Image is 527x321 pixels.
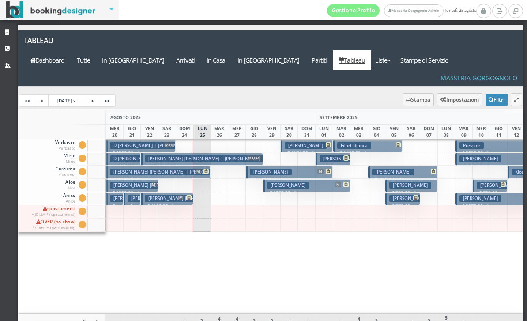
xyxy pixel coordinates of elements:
[106,193,123,205] button: [PERSON_NAME] | [PERSON_NAME] € 242.44
[54,166,77,178] span: Curcuma
[385,179,437,192] button: [PERSON_NAME] € 783.00 3 notti
[228,125,246,139] div: MER 27
[32,212,76,217] small: * JOLLY * (spostamenti)
[320,163,348,177] p: € 830.32
[140,125,158,139] div: VEN 22
[250,169,292,175] h3: [PERSON_NAME]
[483,151,498,156] small: 5 notti
[110,142,196,149] h3: D [PERSON_NAME] | [PERSON_NAME]
[110,169,228,175] h3: [PERSON_NAME] [PERSON_NAME] | [PERSON_NAME]
[389,195,431,202] h3: [PERSON_NAME]
[66,199,76,204] small: Anice
[507,125,525,139] div: VEN 12
[110,114,141,121] span: AGOSTO 2025
[62,153,77,165] span: Mirto
[18,30,109,50] a: Tableau
[32,225,76,230] small: * OVER * (overbooking)
[298,125,316,139] div: DOM 31
[145,203,190,210] p: € 1192.32
[123,125,141,139] div: GIO 21
[437,125,455,139] div: LUN 08
[6,1,96,19] img: BookingDesigner.com
[483,164,498,170] small: 5 notti
[320,114,358,121] span: SETTEMBRE 2025
[231,50,305,70] a: In [GEOGRAPHIC_DATA]
[315,125,333,139] div: LUN 01
[245,125,263,139] div: GIO 28
[472,125,490,139] div: MER 10
[176,125,194,139] div: DOM 24
[106,153,141,166] button: D [PERSON_NAME] [PERSON_NAME] | D'[PERSON_NAME] € 2404.80 4 notti
[110,176,208,183] p: € 2365.44
[110,203,120,230] p: € 242.44
[440,74,517,82] h4: Masseria Gorgognolo
[371,50,395,70] a: Liste
[158,125,176,139] div: SAB 23
[246,166,333,179] button: [PERSON_NAME] M € 2149.02 5 notti
[151,182,157,187] span: M
[59,146,75,151] small: Verbasco
[337,142,371,149] h3: Filart Bianca
[455,125,473,139] div: MAR 09
[368,125,386,139] div: GIO 04
[486,94,508,106] button: Filtri
[200,50,231,70] a: In Casa
[64,179,77,191] span: Aloe
[133,151,148,156] small: 4 notti
[389,203,418,216] p: € 770.00
[30,206,77,218] span: spostamenti
[337,150,400,157] p: € 1468.88
[128,203,138,230] p: € 200.00
[99,94,116,107] a: >>
[483,204,498,209] small: 6 notti
[372,176,435,183] p: € 1320.00
[24,50,71,70] a: Dashboard
[490,125,508,139] div: GIO 11
[333,125,351,139] div: MAR 02
[105,125,124,139] div: MER 20
[389,189,435,196] p: € 783.00
[316,153,350,166] button: [PERSON_NAME] € 830.32 2 notti
[31,219,77,231] span: OVER (no show)
[420,125,438,139] div: DOM 07
[459,195,501,202] h3: [PERSON_NAME]
[361,151,376,156] small: 4 notti
[267,189,347,196] p: € 1875.20
[305,50,333,70] a: Partiti
[273,177,288,183] small: 5 notti
[59,172,75,177] small: Curcuma
[62,193,77,204] span: Anice
[106,179,158,192] button: [PERSON_NAME] [PERSON_NAME] | [PERSON_NAME] M € 1320.00 4 notti
[133,177,148,183] small: 7 notti
[350,125,368,139] div: MER 03
[459,142,484,149] h3: Pressier
[194,125,211,139] div: LUN 25
[110,195,192,202] h3: [PERSON_NAME] | [PERSON_NAME]
[68,185,75,190] small: Aloe
[327,4,476,17] span: lunedì, 25 agosto
[110,155,237,162] h3: D [PERSON_NAME] [PERSON_NAME] | D'[PERSON_NAME]
[54,140,77,151] span: Verbasco
[403,93,434,106] button: Stampa
[263,179,350,192] button: [PERSON_NAME] M € 1875.20 5 notti
[145,195,233,202] h3: [PERSON_NAME] | Le [PERSON_NAME]
[333,140,403,152] button: Filart Bianca € 1468.88 4 notti
[317,169,324,174] span: M
[403,125,421,139] div: SAB 06
[250,176,330,183] p: € 2149.02
[96,50,170,70] a: In [GEOGRAPHIC_DATA]
[327,4,380,17] a: Gestione Profilo
[124,193,141,205] button: [PERSON_NAME] € 200.00
[168,164,183,170] small: 7 notti
[473,179,508,192] button: [PERSON_NAME] € 723.60 2 notti
[308,151,323,156] small: 3 notti
[281,140,333,152] button: [PERSON_NAME] € 1174.50 3 notti
[333,50,371,70] a: Tableau
[285,142,327,149] h3: [PERSON_NAME]
[410,190,425,196] small: 3 notti
[368,166,438,179] button: [PERSON_NAME] € 1320.00 4 notti
[335,182,341,187] span: M
[395,177,410,183] small: 4 notti
[477,182,519,189] h3: [PERSON_NAME]
[110,189,155,196] p: € 1320.00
